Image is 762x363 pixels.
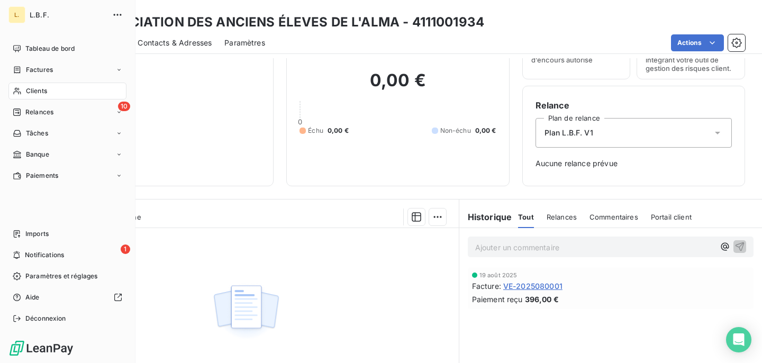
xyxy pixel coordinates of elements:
[298,117,302,126] span: 0
[26,86,47,96] span: Clients
[8,104,126,121] a: 10Relances
[726,327,751,352] div: Open Intercom Messenger
[25,229,49,239] span: Imports
[536,158,732,169] span: Aucune relance prévue
[525,294,559,305] span: 396,00 €
[8,268,126,285] a: Paramètres et réglages
[25,293,40,302] span: Aide
[300,70,496,102] h2: 0,00 €
[8,340,74,357] img: Logo LeanPay
[30,11,106,19] span: L.B.F.
[8,40,126,57] a: Tableau de bord
[8,167,126,184] a: Paiements
[121,244,130,254] span: 1
[651,213,692,221] span: Portail client
[671,34,724,51] button: Actions
[138,38,212,48] span: Contacts & Adresses
[8,61,126,78] a: Factures
[8,6,25,23] div: L.
[472,294,523,305] span: Paiement reçu
[26,129,48,138] span: Tâches
[472,280,501,292] span: Facture :
[479,272,518,278] span: 19 août 2025
[93,13,484,32] h3: ASSOCIATION DES ANCIENS ÉLEVES DE L'ALMA - 4111001934
[8,146,126,163] a: Banque
[536,99,732,112] h6: Relance
[308,126,323,135] span: Échu
[518,213,534,221] span: Tout
[459,211,512,223] h6: Historique
[26,150,49,159] span: Banque
[475,126,496,135] span: 0,00 €
[118,102,130,111] span: 10
[589,213,638,221] span: Commentaires
[646,47,736,72] span: Surveiller ce client en intégrant votre outil de gestion des risques client.
[8,289,126,306] a: Aide
[212,279,280,345] img: Empty state
[224,38,265,48] span: Paramètres
[26,65,53,75] span: Factures
[440,126,471,135] span: Non-échu
[25,250,64,260] span: Notifications
[545,128,593,138] span: Plan L.B.F. V1
[8,83,126,99] a: Clients
[8,125,126,142] a: Tâches
[328,126,349,135] span: 0,00 €
[547,213,577,221] span: Relances
[25,271,97,281] span: Paramètres et réglages
[25,107,53,117] span: Relances
[25,44,75,53] span: Tableau de bord
[503,280,563,292] span: VE-2025080001
[26,171,58,180] span: Paiements
[8,225,126,242] a: Imports
[25,314,66,323] span: Déconnexion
